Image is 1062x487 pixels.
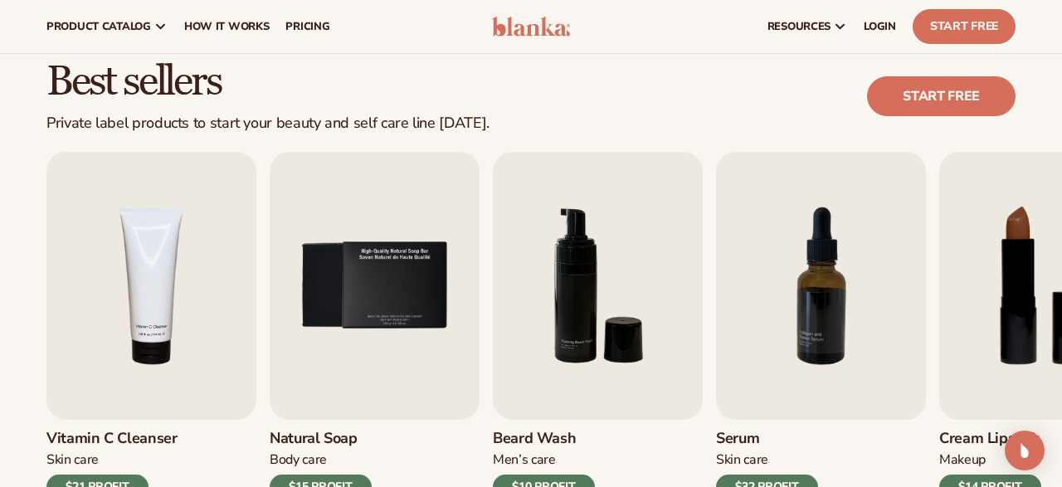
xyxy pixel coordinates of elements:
[867,76,1016,116] a: Start free
[716,451,818,469] div: Skin Care
[46,451,178,469] div: Skin Care
[492,17,570,37] img: logo
[1005,431,1045,470] div: Open Intercom Messenger
[716,430,818,448] h3: Serum
[913,9,1016,44] a: Start Free
[493,451,595,469] div: Men’s Care
[46,114,490,133] div: Private label products to start your beauty and self care line [DATE].
[767,20,831,33] span: resources
[46,20,151,33] span: product catalog
[46,61,490,105] h2: Best sellers
[939,451,1041,469] div: Makeup
[270,430,372,448] h3: Natural Soap
[864,20,896,33] span: LOGIN
[46,430,178,448] h3: Vitamin C Cleanser
[939,430,1041,448] h3: Cream Lipstick
[493,430,595,448] h3: Beard Wash
[270,451,372,469] div: Body Care
[184,20,270,33] span: How It Works
[285,20,329,33] span: pricing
